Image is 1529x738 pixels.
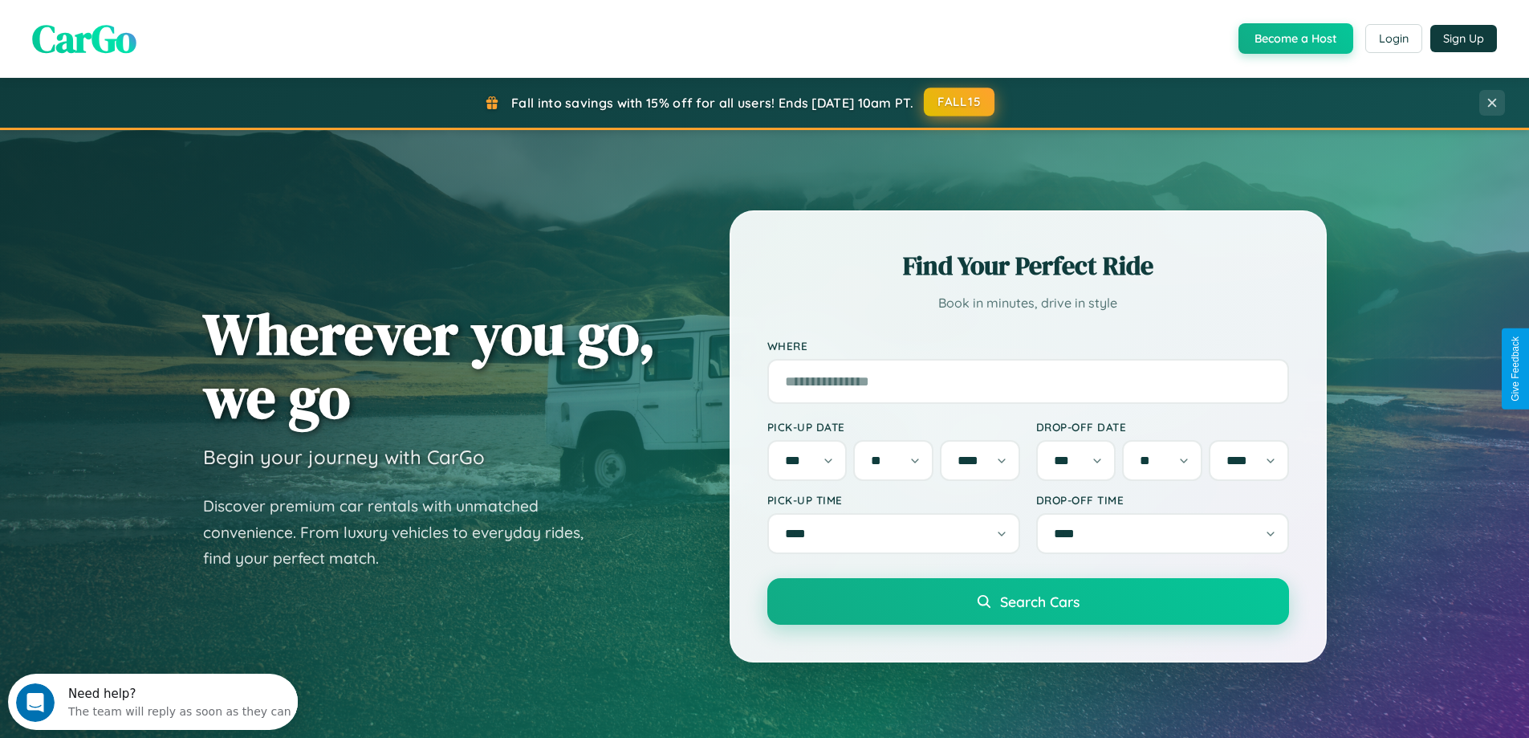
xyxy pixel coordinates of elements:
[60,27,283,43] div: The team will reply as soon as they can
[767,339,1289,353] label: Where
[1000,593,1080,610] span: Search Cars
[203,493,604,572] p: Discover premium car rentals with unmatched convenience. From luxury vehicles to everyday rides, ...
[203,445,485,469] h3: Begin your journey with CarGo
[1238,23,1353,54] button: Become a Host
[203,302,656,429] h1: Wherever you go, we go
[767,248,1289,283] h2: Find Your Perfect Ride
[767,292,1289,315] p: Book in minutes, drive in style
[6,6,299,51] div: Open Intercom Messenger
[767,578,1289,625] button: Search Cars
[1430,25,1497,52] button: Sign Up
[1036,420,1289,434] label: Drop-off Date
[32,12,136,65] span: CarGo
[8,674,298,730] iframe: Intercom live chat discovery launcher
[767,493,1020,507] label: Pick-up Time
[1510,336,1521,402] div: Give Feedback
[924,88,994,116] button: FALL15
[1365,24,1422,53] button: Login
[16,683,55,722] iframe: Intercom live chat
[60,14,283,27] div: Need help?
[511,95,913,111] span: Fall into savings with 15% off for all users! Ends [DATE] 10am PT.
[1036,493,1289,507] label: Drop-off Time
[767,420,1020,434] label: Pick-up Date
